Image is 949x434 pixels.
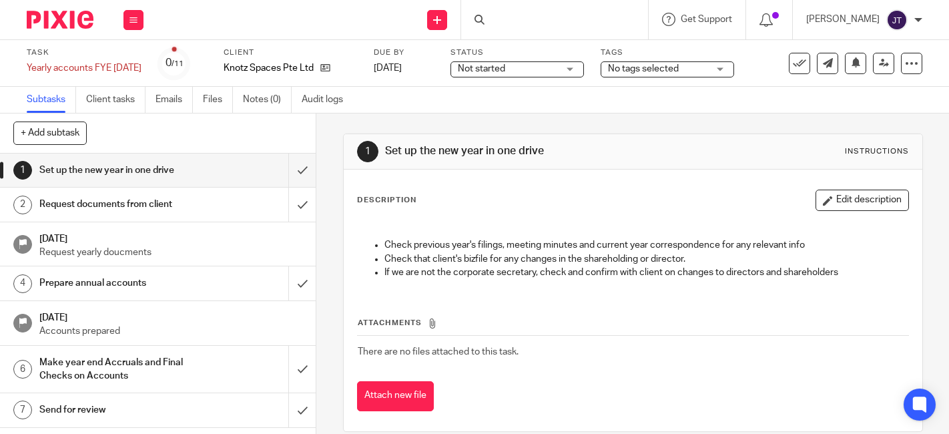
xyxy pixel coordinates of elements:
[86,87,145,113] a: Client tasks
[13,122,87,144] button: + Add subtask
[39,273,197,293] h1: Prepare annual accounts
[166,55,184,71] div: 0
[39,353,197,387] h1: Make year end Accruals and Final Checks on Accounts
[224,47,357,58] label: Client
[39,400,197,420] h1: Send for review
[39,246,302,259] p: Request yearly doucments
[358,347,519,357] span: There are no files attached to this task.
[172,60,184,67] small: /11
[27,11,93,29] img: Pixie
[384,238,908,252] p: Check previous year's filings, meeting minutes and current year correspondence for any relevant info
[845,146,909,157] div: Instructions
[681,15,732,24] span: Get Support
[608,64,679,73] span: No tags selected
[13,360,32,379] div: 6
[13,196,32,214] div: 2
[243,87,292,113] a: Notes (0)
[203,87,233,113] a: Files
[357,381,434,411] button: Attach new file
[39,160,197,180] h1: Set up the new year in one drive
[302,87,353,113] a: Audit logs
[385,144,661,158] h1: Set up the new year in one drive
[357,141,378,162] div: 1
[384,252,908,266] p: Check that client's bizfile for any changes in the shareholding or director.
[39,324,302,338] p: Accounts prepared
[13,274,32,293] div: 4
[601,47,734,58] label: Tags
[13,401,32,419] div: 7
[806,13,880,26] p: [PERSON_NAME]
[27,47,141,58] label: Task
[816,190,909,211] button: Edit description
[886,9,908,31] img: svg%3E
[13,161,32,180] div: 1
[39,308,302,324] h1: [DATE]
[458,64,505,73] span: Not started
[450,47,584,58] label: Status
[374,63,402,73] span: [DATE]
[374,47,434,58] label: Due by
[224,61,314,75] p: Knotz Spaces Pte Ltd
[27,87,76,113] a: Subtasks
[357,195,416,206] p: Description
[384,266,908,279] p: If we are not the corporate secretary, check and confirm with client on changes to directors and ...
[27,61,141,75] div: Yearly accounts FYE 31 Aug 2025
[27,61,141,75] div: Yearly accounts FYE [DATE]
[39,229,302,246] h1: [DATE]
[358,319,422,327] span: Attachments
[39,194,197,214] h1: Request documents from client
[155,87,193,113] a: Emails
